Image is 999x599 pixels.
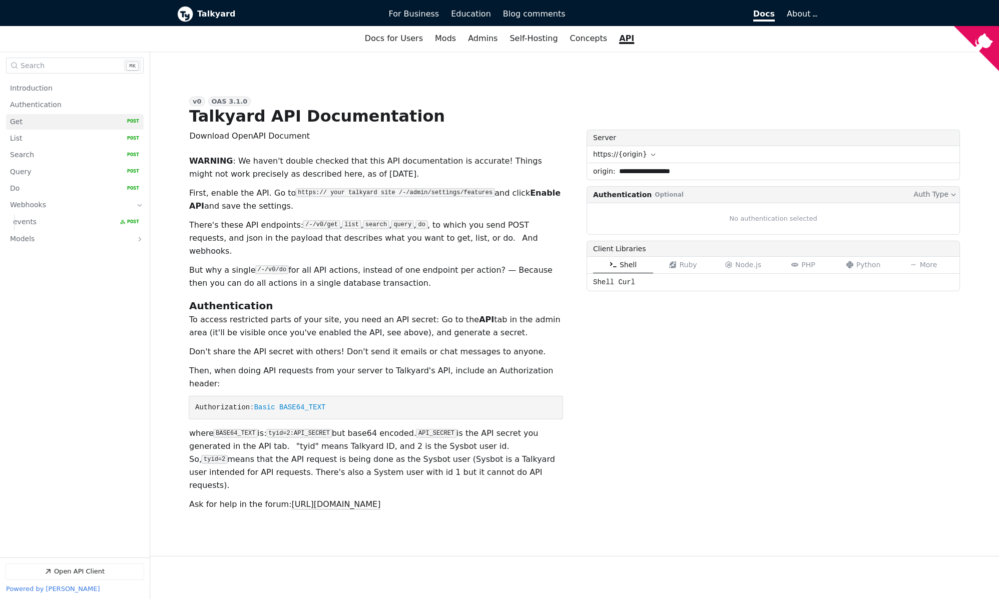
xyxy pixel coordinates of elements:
[10,231,126,247] a: Models
[10,131,139,146] a: List POST
[296,189,494,197] code: https:// your talkyard site /-/admin/settings/features
[10,164,139,180] a: Query POST
[189,156,233,166] b: WARNING
[120,135,139,142] span: POST
[189,299,563,313] h2: Authentication
[177,6,375,22] a: Talkyard logoTalkyard
[342,221,361,229] code: list
[189,396,563,419] code: :
[13,215,139,230] a: events POST
[593,190,652,200] span: Authentication
[363,221,389,229] code: search
[189,264,563,290] p: But why a single for all API actions, instead of one endpoint per action? — Because then you can ...
[620,261,637,269] span: Shell
[451,9,491,19] span: Education
[10,134,22,143] span: List
[177,6,193,22] img: Talkyard logo
[6,585,100,593] a: Powered by [PERSON_NAME]
[10,148,139,163] a: Search POST
[613,30,640,47] a: API
[126,62,139,71] kbd: k
[445,6,497,23] a: Education
[189,219,563,258] p: There's these API endpoints: , , , , , to which you send POST requests, and json in the payload t...
[189,156,542,179] i: : We haven't double checked that this API documentation is accurate! Things might not work precis...
[120,169,139,176] span: POST
[10,114,139,130] a: Get POST
[753,9,775,22] span: Docs
[383,6,445,23] a: For Business
[189,107,445,126] h1: Talkyard API Documentation
[416,429,456,437] code: API_SECRET
[587,203,960,235] div: No authentication selected
[214,429,257,437] code: BASE64_TEXT
[202,455,227,463] code: tyid=2
[912,189,958,200] button: Auth Type
[893,257,953,273] button: More
[856,261,881,269] span: Python
[587,130,960,146] label: Server
[10,184,20,193] span: Do
[389,9,439,19] span: For Business
[195,403,250,411] span: Authorization
[208,97,251,106] div: OAS 3.1.0
[10,198,126,214] a: Webhooks
[189,427,563,492] p: where is: but base64 encoded. is the API secret you generated in the API tab. "tyid" means Talkya...
[587,163,616,180] label: origin
[189,97,205,106] div: v0
[189,188,561,211] strong: Enable API
[462,30,504,47] a: Admins
[564,30,614,47] a: Concepts
[653,190,686,199] span: Optional
[10,84,53,93] span: Introduction
[572,6,781,23] a: Docs
[120,219,139,226] span: POST
[190,130,310,143] button: Download OpenAPI Document
[120,118,139,125] span: POST
[21,62,45,70] span: Search
[10,181,139,196] a: Do POST
[359,30,429,47] a: Docs for Users
[479,315,494,324] strong: API
[416,221,427,229] code: do
[254,403,326,411] span: Basic BASE64_TEXT
[504,30,564,47] a: Self-Hosting
[10,151,34,160] span: Search
[10,234,35,244] span: Models
[267,429,332,437] code: tyid=2:API_SECRET
[587,146,959,163] button: https://{origin}
[10,81,139,96] a: Introduction
[10,117,23,127] span: Get
[189,498,563,511] p: Ask for help in the forum:
[189,364,563,390] p: Then, when doing API requests from your server to Talkyard's API, include an Authorization header:
[429,30,462,47] a: Mods
[587,241,960,257] div: Client Libraries
[13,218,37,227] span: events
[587,273,960,291] div: Shell Curl
[735,261,761,269] span: Node.js
[503,9,566,19] span: Blog comments
[10,97,139,113] a: Authentication
[6,564,144,579] a: Open API Client
[197,8,375,21] b: Talkyard
[10,100,62,110] span: Authentication
[120,185,139,192] span: POST
[679,261,697,269] span: Ruby
[391,221,413,229] code: query
[593,149,647,160] span: https://{origin}
[189,313,563,339] p: To access restricted parts of your site, you need an API secret: Go to the tab in the admin area ...
[120,152,139,159] span: POST
[292,499,381,509] a: [URL][DOMAIN_NAME]
[801,261,815,269] span: PHP
[189,345,563,358] p: Don't share the API secret with others! Don't send it emails or chat messages to anyone.
[129,64,133,70] span: ⌘
[256,266,289,274] code: /-/v0/do
[189,187,563,213] p: First, enable the API. Go to and click and save the settings.
[10,167,32,177] span: Query
[497,6,572,23] a: Blog comments
[920,261,937,269] span: More
[787,9,816,19] a: About
[303,221,340,229] code: /-/v0/get
[10,201,46,210] span: Webhooks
